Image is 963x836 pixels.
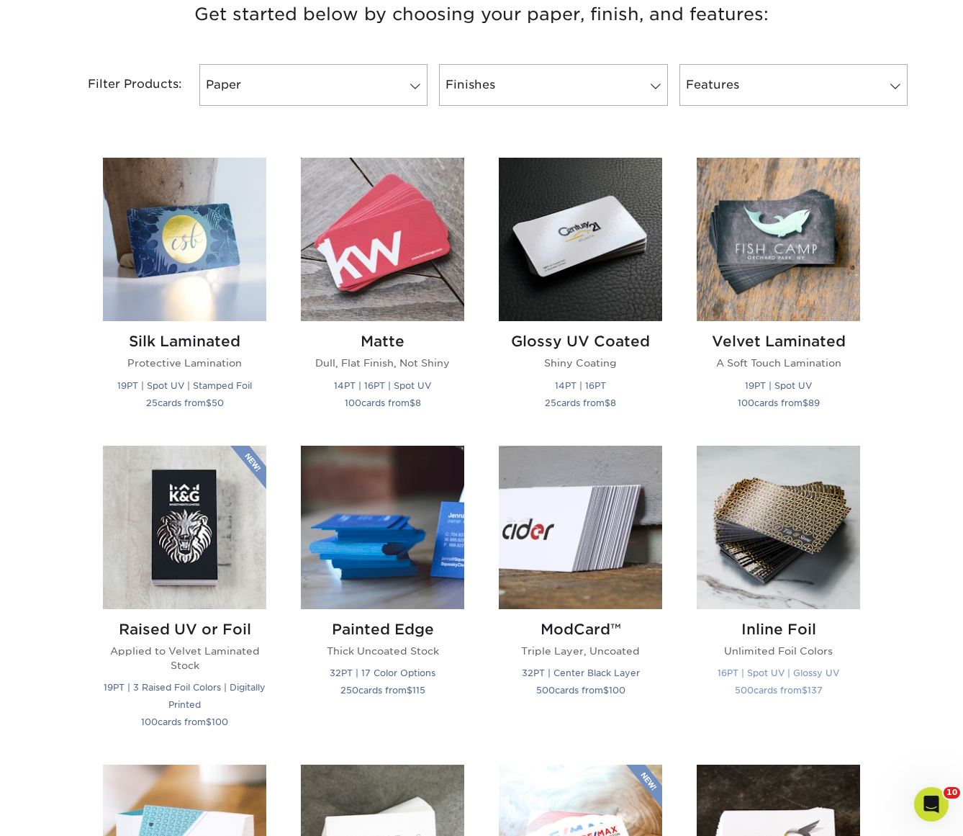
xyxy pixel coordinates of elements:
span: $ [206,397,212,408]
small: cards from [536,685,625,696]
span: 100 [212,716,228,727]
span: 8 [610,397,616,408]
img: Raised UV or Foil Business Cards [103,446,266,609]
a: Paper [199,64,428,106]
span: $ [605,397,610,408]
small: cards from [345,397,421,408]
img: Painted Edge Business Cards [301,446,464,609]
a: Features [679,64,908,106]
small: 14PT | 16PT [555,380,606,391]
a: Matte Business Cards Matte Dull, Flat Finish, Not Shiny 14PT | 16PT | Spot UV 100cards from$8 [301,158,464,428]
small: cards from [340,685,425,696]
img: Inline Foil Business Cards [697,446,860,609]
p: Protective Lamination [103,356,266,370]
small: 32PT | Center Black Layer [522,668,640,678]
h2: Inline Foil [697,621,860,638]
span: 100 [738,397,754,408]
span: 50 [212,397,224,408]
p: Applied to Velvet Laminated Stock [103,644,266,673]
span: 115 [412,685,425,696]
small: cards from [545,397,616,408]
span: 100 [609,685,625,696]
h2: Painted Edge [301,621,464,638]
small: 16PT | Spot UV | Glossy UV [718,668,839,678]
span: 100 [345,397,361,408]
h2: ModCard™ [499,621,662,638]
span: 137 [808,685,823,696]
p: A Soft Touch Lamination [697,356,860,370]
small: 19PT | Spot UV [745,380,812,391]
h2: Velvet Laminated [697,333,860,350]
small: 14PT | 16PT | Spot UV [334,380,431,391]
a: Glossy UV Coated Business Cards Glossy UV Coated Shiny Coating 14PT | 16PT 25cards from$8 [499,158,662,428]
span: $ [802,397,808,408]
span: 89 [808,397,820,408]
img: Glossy UV Coated Business Cards [499,158,662,321]
span: $ [603,685,609,696]
span: 100 [141,716,158,727]
p: Dull, Flat Finish, Not Shiny [301,356,464,370]
img: Velvet Laminated Business Cards [697,158,860,321]
h2: Glossy UV Coated [499,333,662,350]
a: Inline Foil Business Cards Inline Foil Unlimited Foil Colors 16PT | Spot UV | Glossy UV 500cards ... [697,446,860,748]
span: 500 [536,685,555,696]
span: $ [802,685,808,696]
a: Raised UV or Foil Business Cards Raised UV or Foil Applied to Velvet Laminated Stock 19PT | 3 Rai... [103,446,266,748]
p: Unlimited Foil Colors [697,644,860,658]
span: 10 [944,787,960,799]
span: 25 [545,397,556,408]
div: Filter Products: [50,64,194,106]
span: 250 [340,685,358,696]
img: Matte Business Cards [301,158,464,321]
span: 500 [735,685,754,696]
img: ModCard™ Business Cards [499,446,662,609]
a: Finishes [439,64,667,106]
img: Silk Laminated Business Cards [103,158,266,321]
small: 19PT | 3 Raised Foil Colors | Digitally Printed [104,682,266,710]
small: cards from [146,397,224,408]
span: 8 [415,397,421,408]
span: $ [407,685,412,696]
h2: Matte [301,333,464,350]
a: ModCard™ Business Cards ModCard™ Triple Layer, Uncoated 32PT | Center Black Layer 500cards from$100 [499,446,662,748]
a: Silk Laminated Business Cards Silk Laminated Protective Lamination 19PT | Spot UV | Stamped Foil ... [103,158,266,428]
iframe: Intercom live chat [914,787,949,822]
a: Painted Edge Business Cards Painted Edge Thick Uncoated Stock 32PT | 17 Color Options 250cards fr... [301,446,464,748]
span: $ [410,397,415,408]
small: 32PT | 17 Color Options [330,668,435,678]
h2: Raised UV or Foil [103,621,266,638]
span: 25 [146,397,158,408]
h2: Silk Laminated [103,333,266,350]
small: cards from [735,685,823,696]
p: Thick Uncoated Stock [301,644,464,658]
span: $ [206,716,212,727]
p: Triple Layer, Uncoated [499,644,662,658]
a: Velvet Laminated Business Cards Velvet Laminated A Soft Touch Lamination 19PT | Spot UV 100cards ... [697,158,860,428]
small: cards from [141,716,228,727]
img: New Product [626,765,662,808]
small: cards from [738,397,820,408]
p: Shiny Coating [499,356,662,370]
small: 19PT | Spot UV | Stamped Foil [117,380,252,391]
img: New Product [230,446,266,489]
